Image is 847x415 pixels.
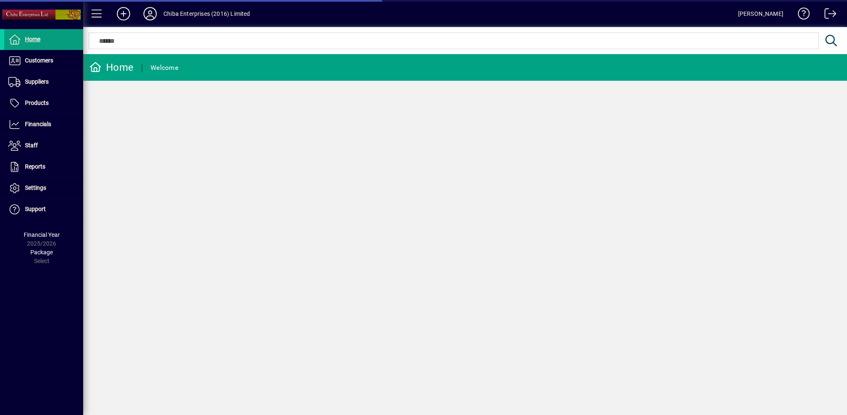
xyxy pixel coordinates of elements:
[151,61,178,75] div: Welcome
[24,231,60,238] span: Financial Year
[4,157,83,177] a: Reports
[25,142,38,149] span: Staff
[30,249,53,256] span: Package
[4,50,83,71] a: Customers
[4,93,83,114] a: Products
[89,61,133,74] div: Home
[792,2,810,29] a: Knowledge Base
[25,184,46,191] span: Settings
[137,6,163,21] button: Profile
[738,7,783,20] div: [PERSON_NAME]
[4,199,83,220] a: Support
[4,114,83,135] a: Financials
[25,121,51,127] span: Financials
[25,163,45,170] span: Reports
[4,72,83,92] a: Suppliers
[25,206,46,212] span: Support
[4,178,83,199] a: Settings
[4,135,83,156] a: Staff
[25,57,53,64] span: Customers
[25,99,49,106] span: Products
[25,36,40,42] span: Home
[110,6,137,21] button: Add
[163,7,250,20] div: Chiba Enterprises (2016) Limited
[25,78,49,85] span: Suppliers
[818,2,837,29] a: Logout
